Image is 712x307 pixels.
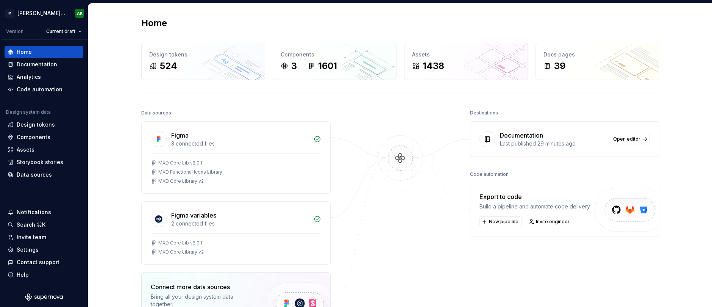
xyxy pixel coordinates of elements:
[479,192,591,201] div: Export to code
[141,43,265,80] a: Design tokens524
[141,17,167,29] h2: Home
[149,51,257,58] div: Design tokens
[17,48,32,56] div: Home
[5,83,83,96] a: Code automation
[5,206,83,218] button: Notifications
[5,119,83,131] a: Design tokens
[43,26,85,37] button: Current draft
[17,208,51,216] div: Notifications
[554,60,565,72] div: 39
[613,136,640,142] span: Open editor
[6,28,23,34] div: Version
[17,158,63,166] div: Storybook stories
[158,240,202,246] div: MXD Core Lib v2.0.1
[158,178,204,184] div: MXD Core Library v2
[5,131,83,143] a: Components
[17,61,57,68] div: Documentation
[526,216,573,227] a: Invite engineer
[423,60,444,72] div: 1438
[17,233,46,241] div: Invite team
[5,156,83,168] a: Storybook stories
[489,219,518,225] span: New pipeline
[5,244,83,256] a: Settings
[291,60,297,72] div: 3
[46,28,75,34] span: Current draft
[5,231,83,243] a: Invite team
[5,169,83,181] a: Data sources
[17,133,50,141] div: Components
[17,258,59,266] div: Contact support
[5,256,83,268] button: Contact support
[17,9,66,17] div: [PERSON_NAME] Design System
[536,219,570,225] span: Invite engineer
[2,5,86,21] button: M[PERSON_NAME] Design SystemAK
[171,131,189,140] div: Figma
[536,43,659,80] a: Docs pages39
[5,144,83,156] a: Assets
[470,169,509,180] div: Code automation
[543,51,651,58] div: Docs pages
[5,269,83,281] button: Help
[479,216,522,227] button: New pipeline
[158,249,204,255] div: MXD Core Library v2
[5,9,14,18] div: M
[171,211,216,220] div: Figma variables
[5,46,83,58] a: Home
[5,71,83,83] a: Analytics
[273,43,397,80] a: Components31601
[171,140,309,147] div: 3 connected files
[412,51,520,58] div: Assets
[77,10,83,16] div: AK
[500,131,543,140] div: Documentation
[610,134,650,144] a: Open editor
[141,121,331,194] a: Figma3 connected filesMXD Core Lib v2.0.1MXD Functional Icons LibraryMXD Core Library v2
[500,140,605,147] div: Last published 29 minutes ago
[17,73,41,81] div: Analytics
[17,146,34,153] div: Assets
[17,221,45,229] div: Search ⌘K
[17,86,62,93] div: Code automation
[17,171,52,179] div: Data sources
[17,121,55,128] div: Design tokens
[158,160,202,166] div: MXD Core Lib v2.0.1
[479,203,591,210] div: Build a pipeline and automate code delivery.
[151,282,253,291] div: Connect more data sources
[281,51,389,58] div: Components
[318,60,337,72] div: 1601
[158,169,222,175] div: MXD Functional Icons Library
[5,219,83,231] button: Search ⌘K
[470,108,498,118] div: Destinations
[160,60,177,72] div: 524
[17,271,29,279] div: Help
[171,220,309,227] div: 2 connected files
[5,58,83,70] a: Documentation
[141,108,171,118] div: Data sources
[25,293,63,301] svg: Supernova Logo
[17,246,39,254] div: Settings
[6,109,51,115] div: Design system data
[141,201,331,265] a: Figma variables2 connected filesMXD Core Lib v2.0.1MXD Core Library v2
[404,43,528,80] a: Assets1438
